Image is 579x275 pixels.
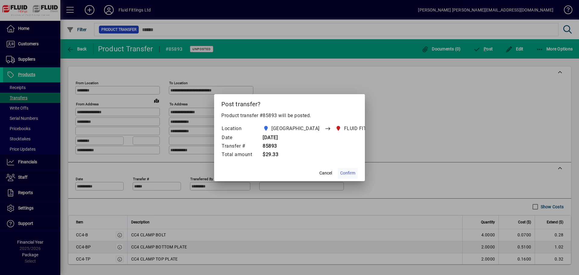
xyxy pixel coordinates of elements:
[221,134,258,142] td: Date
[261,124,322,133] span: AUCKLAND
[334,124,433,133] span: FLUID FITTINGS CHRISTCHURCH
[221,124,258,134] td: Location
[340,170,355,176] span: Confirm
[221,142,258,151] td: Transfer #
[258,151,442,159] td: $29.33
[319,170,332,176] span: Cancel
[221,151,258,159] td: Total amount
[338,168,358,179] button: Confirm
[258,142,442,151] td: 85893
[316,168,335,179] button: Cancel
[344,125,431,132] span: FLUID FITTINGS [GEOGRAPHIC_DATA]
[214,94,365,112] h2: Post transfer?
[271,125,320,132] span: [GEOGRAPHIC_DATA]
[221,112,358,119] p: Product transfer #85893 will be posted.
[258,134,442,142] td: [DATE]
